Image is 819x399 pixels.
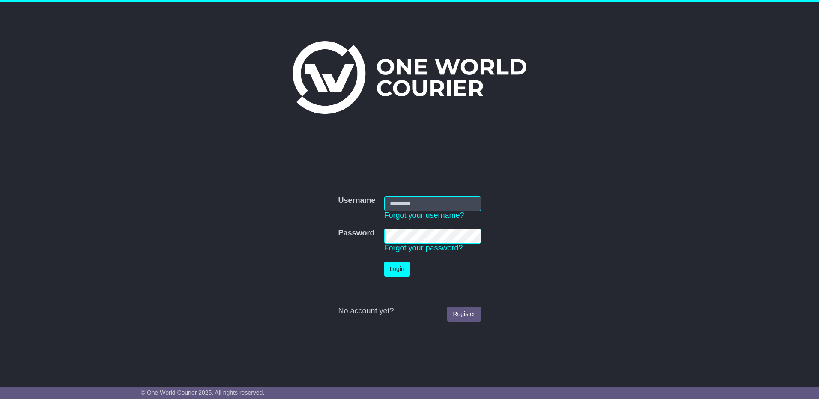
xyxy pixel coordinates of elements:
img: One World [293,41,526,114]
label: Password [338,229,374,238]
a: Register [447,307,481,322]
span: © One World Courier 2025. All rights reserved. [141,389,265,396]
button: Login [384,262,410,277]
div: No account yet? [338,307,481,316]
a: Forgot your password? [384,244,463,252]
a: Forgot your username? [384,211,464,220]
label: Username [338,196,375,205]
